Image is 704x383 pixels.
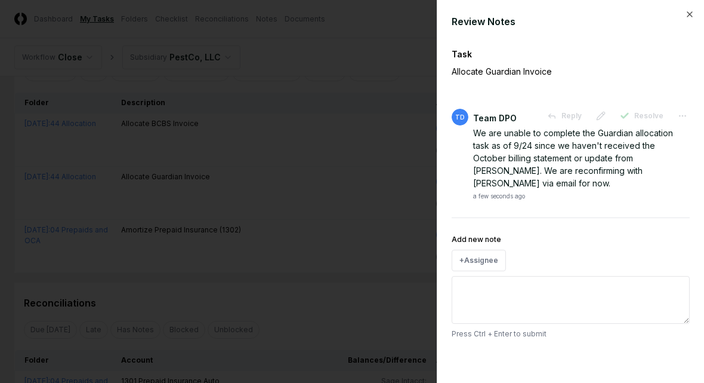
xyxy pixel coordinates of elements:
button: Resolve [613,105,671,127]
div: Review Notes [452,14,690,29]
div: a few seconds ago [473,192,525,201]
div: Task [452,48,690,60]
button: +Assignee [452,250,506,271]
p: Allocate Guardian Invoice [452,65,649,78]
p: Press Ctrl + Enter to submit [452,329,690,339]
span: TD [455,113,465,122]
span: Resolve [634,111,663,121]
div: Team DPO [473,112,517,124]
button: Reply [540,105,589,127]
label: Add new note [452,235,501,244]
div: We are unable to complete the Guardian allocation task as of 9/24 since we haven't received the O... [473,127,690,189]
